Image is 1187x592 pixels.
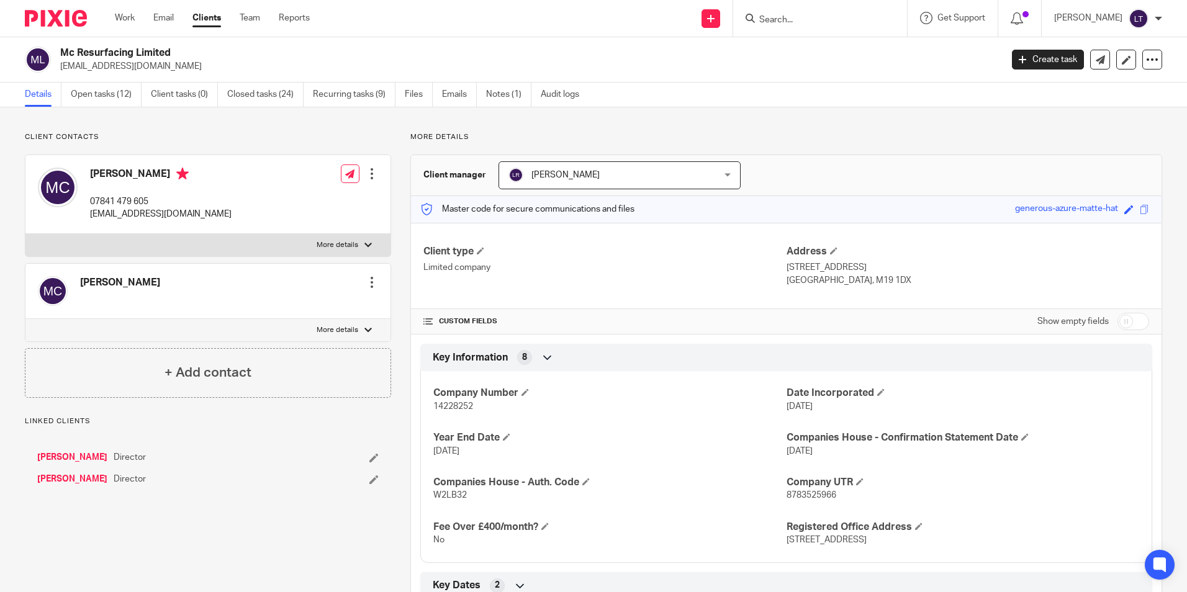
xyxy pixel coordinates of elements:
[433,447,459,455] span: [DATE]
[787,245,1149,258] h4: Address
[433,476,786,489] h4: Companies House - Auth. Code
[787,261,1149,274] p: [STREET_ADDRESS]
[522,351,527,364] span: 8
[114,451,146,464] span: Director
[442,83,477,107] a: Emails
[37,451,107,464] a: [PERSON_NAME]
[1015,202,1118,217] div: generous-azure-matte-hat
[787,274,1149,287] p: [GEOGRAPHIC_DATA], M19 1DX
[60,60,993,73] p: [EMAIL_ADDRESS][DOMAIN_NAME]
[420,203,634,215] p: Master code for secure communications and files
[787,536,867,544] span: [STREET_ADDRESS]
[433,536,445,544] span: No
[313,83,395,107] a: Recurring tasks (9)
[151,83,218,107] a: Client tasks (0)
[405,83,433,107] a: Files
[433,491,467,500] span: W2LB32
[1012,50,1084,70] a: Create task
[433,351,508,364] span: Key Information
[114,473,146,485] span: Director
[90,168,232,183] h4: [PERSON_NAME]
[531,171,600,179] span: [PERSON_NAME]
[25,10,87,27] img: Pixie
[1129,9,1149,29] img: svg%3E
[937,14,985,22] span: Get Support
[433,402,473,411] span: 14228252
[153,12,174,24] a: Email
[192,12,221,24] a: Clients
[1054,12,1122,24] p: [PERSON_NAME]
[80,276,160,289] h4: [PERSON_NAME]
[240,12,260,24] a: Team
[317,240,358,250] p: More details
[495,579,500,591] span: 2
[433,579,481,592] span: Key Dates
[1037,315,1109,328] label: Show empty fields
[423,261,786,274] p: Limited company
[410,132,1162,142] p: More details
[25,416,391,426] p: Linked clients
[758,15,870,26] input: Search
[787,447,813,455] span: [DATE]
[71,83,142,107] a: Open tasks (12)
[60,47,806,60] h2: Mc Resurfacing Limited
[423,316,786,326] h4: CUSTOM FIELDS
[787,491,836,500] span: 8783525966
[38,168,78,207] img: svg%3E
[423,245,786,258] h4: Client type
[787,521,1139,534] h4: Registered Office Address
[423,169,486,181] h3: Client manager
[508,168,523,182] img: svg%3E
[433,521,786,534] h4: Fee Over £400/month?
[541,83,589,107] a: Audit logs
[115,12,135,24] a: Work
[227,83,304,107] a: Closed tasks (24)
[787,402,813,411] span: [DATE]
[787,476,1139,489] h4: Company UTR
[787,431,1139,444] h4: Companies House - Confirmation Statement Date
[787,387,1139,400] h4: Date Incorporated
[176,168,189,180] i: Primary
[37,473,107,485] a: [PERSON_NAME]
[25,132,391,142] p: Client contacts
[279,12,310,24] a: Reports
[165,363,251,382] h4: + Add contact
[90,208,232,220] p: [EMAIL_ADDRESS][DOMAIN_NAME]
[433,387,786,400] h4: Company Number
[317,325,358,335] p: More details
[90,195,232,208] p: 07841 479 605
[486,83,531,107] a: Notes (1)
[25,47,51,73] img: svg%3E
[25,83,61,107] a: Details
[38,276,68,306] img: svg%3E
[433,431,786,444] h4: Year End Date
